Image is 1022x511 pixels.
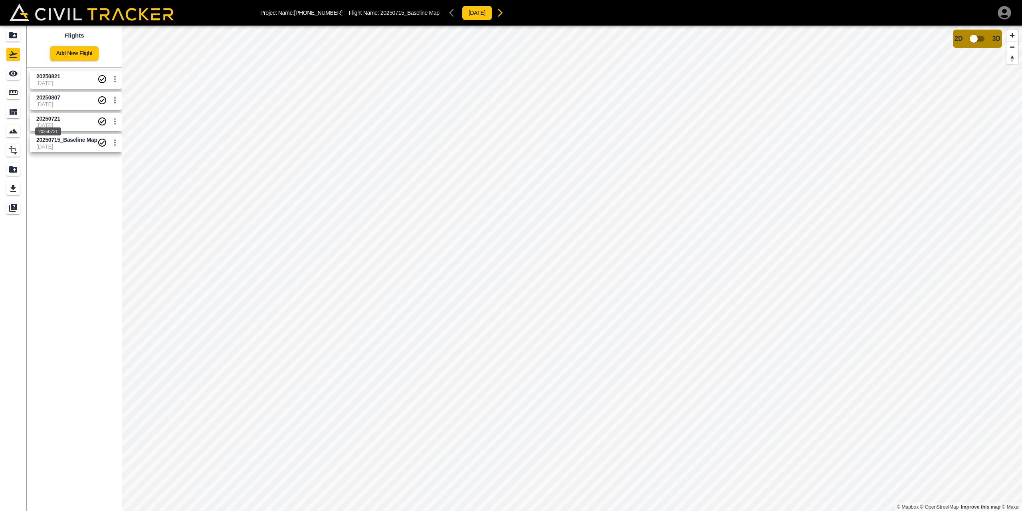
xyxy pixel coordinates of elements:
span: 20250715_Baseline Map [380,10,440,16]
button: Zoom in [1006,30,1018,41]
div: 20250721 [35,127,61,135]
a: OpenStreetMap [920,504,959,510]
canvas: Map [122,26,1022,511]
a: Mapbox [897,504,919,510]
button: [DATE] [462,6,492,20]
p: Flight Name: [349,10,440,16]
span: 3D [992,35,1000,42]
p: Project Name: [PHONE_NUMBER] [260,10,343,16]
a: Map feedback [961,504,1000,510]
span: 2D [955,35,963,42]
button: Zoom out [1006,41,1018,53]
img: Civil Tracker [10,4,174,20]
a: Maxar [1002,504,1020,510]
button: Reset bearing to north [1006,53,1018,64]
